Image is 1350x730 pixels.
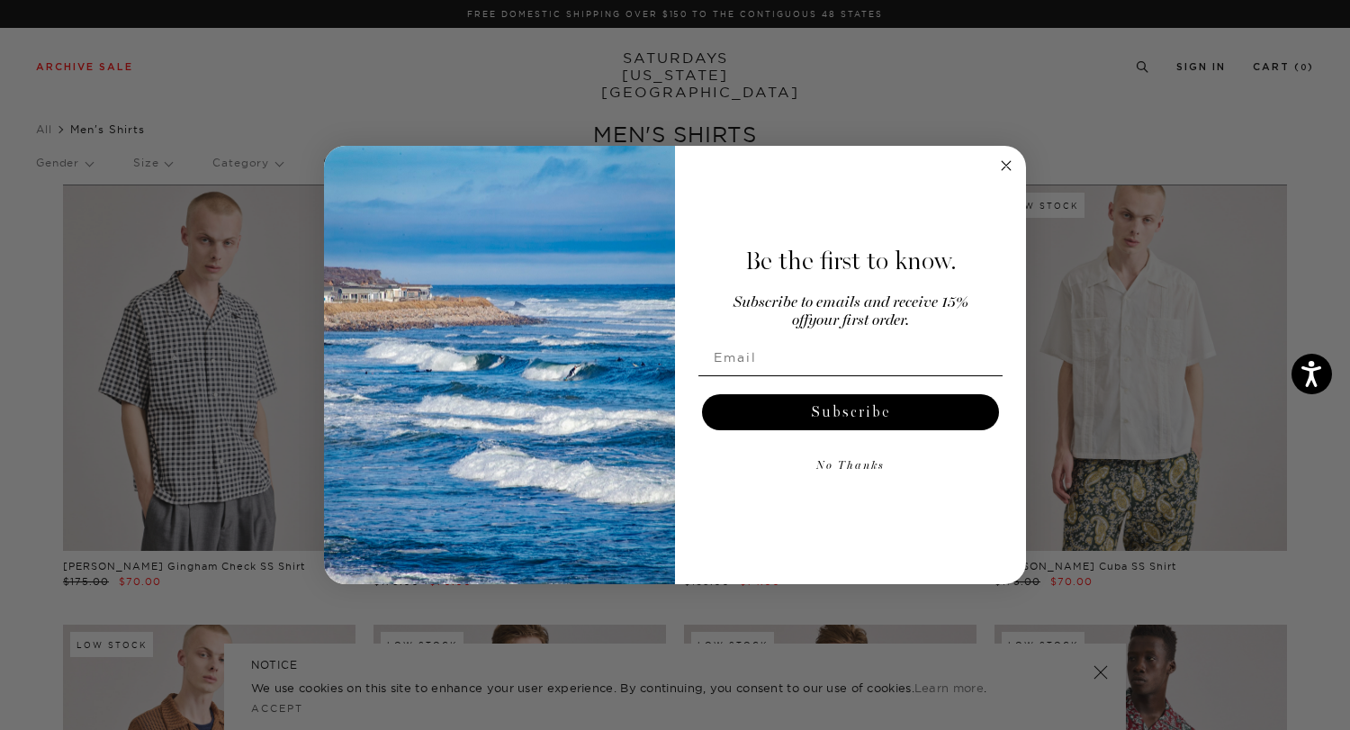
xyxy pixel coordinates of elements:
[995,155,1017,176] button: Close dialog
[698,448,1003,484] button: No Thanks
[745,246,957,276] span: Be the first to know.
[698,339,1003,375] input: Email
[808,313,909,329] span: your first order.
[733,295,968,311] span: Subscribe to emails and receive 15%
[702,394,999,430] button: Subscribe
[698,375,1003,376] img: underline
[792,313,808,329] span: off
[324,146,675,585] img: 125c788d-000d-4f3e-b05a-1b92b2a23ec9.jpeg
